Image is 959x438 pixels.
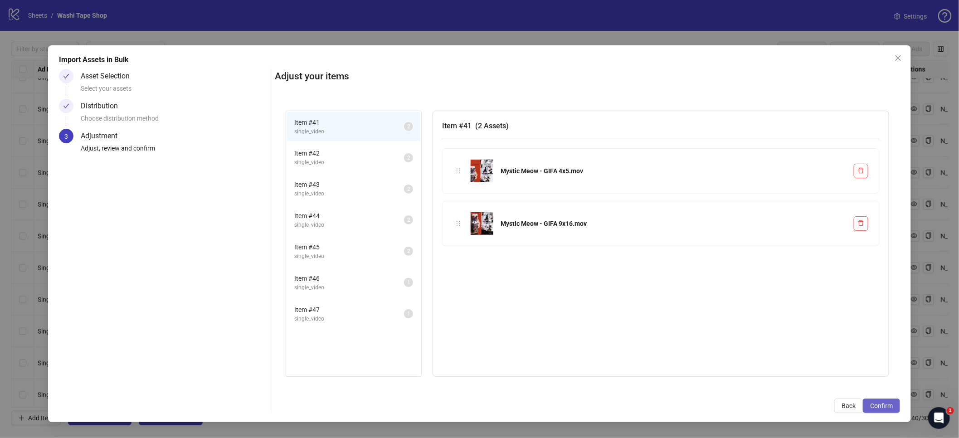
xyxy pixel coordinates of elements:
[404,278,413,287] sup: 1
[294,190,404,198] span: single_video
[501,219,847,229] div: Mystic Meow - GIFA 9x16.mov
[59,54,901,65] div: Import Assets in Bulk
[471,212,493,235] img: Mystic Meow - GIFA 9x16.mov
[81,83,268,99] div: Select your assets
[63,103,69,109] span: check
[475,122,509,130] span: ( 2 Assets )
[81,129,125,143] div: Adjustment
[294,117,404,127] span: Item # 41
[64,133,68,140] span: 3
[81,143,268,159] div: Adjust, review and confirm
[404,215,413,224] sup: 2
[501,166,847,176] div: Mystic Meow - GIFA 4x5.mov
[453,219,463,229] div: holder
[294,148,404,158] span: Item # 42
[471,160,493,182] img: Mystic Meow - GIFA 4x5.mov
[294,158,404,167] span: single_video
[294,315,404,323] span: single_video
[407,186,410,192] span: 2
[294,221,404,229] span: single_video
[947,407,954,414] span: 1
[294,242,404,252] span: Item # 45
[895,54,902,62] span: close
[294,127,404,136] span: single_video
[294,283,404,292] span: single_video
[81,113,268,129] div: Choose distribution method
[294,305,404,315] span: Item # 47
[407,248,410,254] span: 2
[294,252,404,261] span: single_video
[294,211,404,221] span: Item # 44
[407,217,410,223] span: 2
[407,311,410,317] span: 1
[455,168,462,174] span: holder
[81,99,125,113] div: Distribution
[863,399,900,413] button: Confirm
[455,220,462,227] span: holder
[404,122,413,131] sup: 2
[453,166,463,176] div: holder
[404,185,413,194] sup: 2
[404,309,413,318] sup: 1
[407,155,410,161] span: 2
[834,399,863,413] button: Back
[891,51,905,65] button: Close
[275,69,900,84] h2: Adjust your items
[858,167,864,174] span: delete
[81,69,137,83] div: Asset Selection
[294,180,404,190] span: Item # 43
[928,407,950,429] iframe: Intercom live chat
[294,273,404,283] span: Item # 46
[854,216,868,231] button: Delete
[442,120,880,131] h3: Item # 41
[407,123,410,130] span: 2
[404,153,413,162] sup: 2
[63,73,69,79] span: check
[842,402,856,409] span: Back
[858,220,864,226] span: delete
[407,279,410,286] span: 1
[854,164,868,178] button: Delete
[870,402,893,409] span: Confirm
[404,247,413,256] sup: 2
